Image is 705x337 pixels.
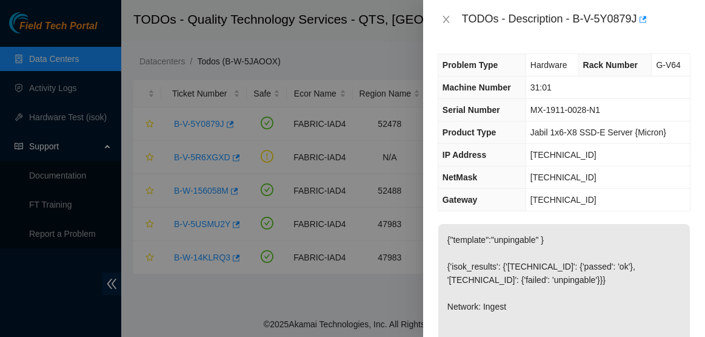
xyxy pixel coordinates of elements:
button: Close [438,14,455,26]
span: NetMask [443,172,478,182]
span: Gateway [443,195,478,205]
span: G-V64 [656,60,680,70]
span: Product Type [443,128,496,137]
span: Problem Type [443,60,498,70]
span: [TECHNICAL_ID] [530,195,596,205]
span: Jabil 1x6-X8 SSD-E Server {Micron} [530,128,666,137]
span: close [441,15,451,24]
span: Machine Number [443,83,511,92]
span: [TECHNICAL_ID] [530,150,596,160]
span: 31:01 [530,83,552,92]
span: Rack Number [583,60,638,70]
span: Hardware [530,60,567,70]
span: Serial Number [443,105,500,115]
div: TODOs - Description - B-V-5Y0879J [462,10,690,29]
span: MX-1911-0028-N1 [530,105,600,115]
span: IP Address [443,150,486,160]
span: [TECHNICAL_ID] [530,172,596,182]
